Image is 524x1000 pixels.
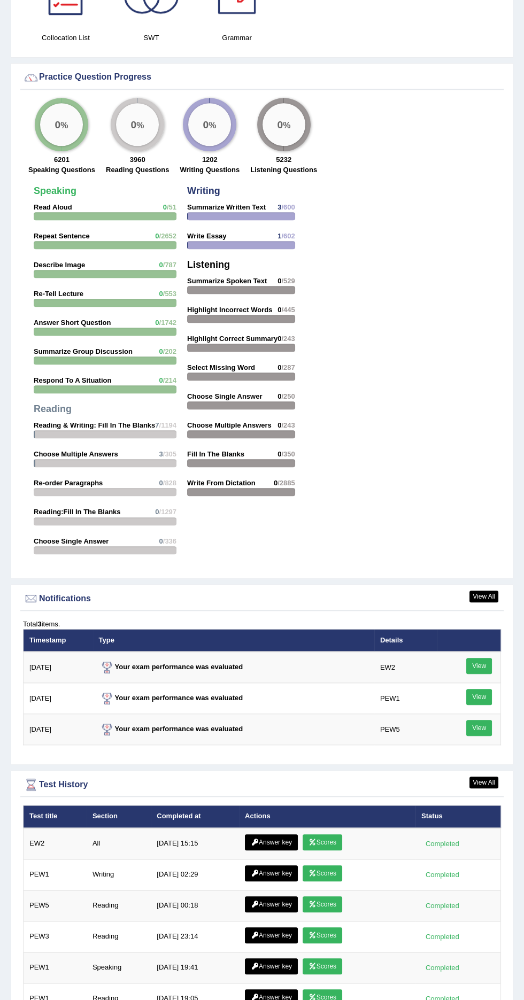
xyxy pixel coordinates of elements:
strong: Write Essay [187,232,226,240]
a: View All [469,591,498,602]
strong: Your exam performance was evaluated [99,694,243,702]
span: 0 [278,363,281,371]
td: [DATE] [24,683,93,714]
a: View [466,720,492,736]
b: 3 [37,620,41,628]
span: 0 [278,450,281,458]
strong: 3960 [130,156,145,164]
strong: Re-Tell Lecture [34,290,83,298]
strong: Reading & Writing: Fill In The Blanks [34,421,155,429]
div: Completed [421,900,463,911]
span: 3 [159,450,163,458]
span: 7 [155,421,159,429]
th: Section [87,805,151,828]
div: % [116,103,159,146]
span: /529 [281,277,295,285]
big: 0 [203,119,209,130]
div: Test History [23,777,501,793]
span: 0 [159,347,163,355]
a: Scores [303,927,342,943]
strong: Your exam performance was evaluated [99,725,243,733]
label: Writing Questions [180,165,240,175]
td: PEW1 [24,952,87,983]
big: 0 [277,119,283,130]
strong: Reading:Fill In The Blanks [34,508,121,516]
span: /51 [167,203,176,211]
strong: 5232 [276,156,291,164]
span: 0 [278,306,281,314]
a: Scores [303,958,342,974]
strong: Highlight Correct Summary [187,335,278,343]
span: /287 [281,363,295,371]
strong: Choose Multiple Answers [34,450,118,458]
td: PEW1 [374,683,437,714]
big: 0 [131,119,137,130]
label: Speaking Questions [28,165,95,175]
a: Scores [303,834,342,850]
span: /2885 [278,479,295,487]
th: Timestamp [24,629,93,652]
strong: Select Missing Word [187,363,255,371]
span: 0 [278,392,281,400]
strong: Summarize Spoken Text [187,277,267,285]
div: Practice Question Progress [23,69,501,86]
a: Scores [303,865,342,881]
div: % [188,103,231,146]
td: Writing [87,859,151,890]
span: /553 [163,290,176,298]
strong: Choose Single Answer [187,392,262,400]
strong: Answer Short Question [34,319,111,327]
span: /1194 [159,421,177,429]
span: 0 [163,203,167,211]
strong: 1202 [202,156,218,164]
label: Reading Questions [106,165,169,175]
td: PEW3 [24,921,87,952]
span: /202 [163,347,176,355]
span: 0 [278,335,281,343]
strong: Fill In The Blanks [187,450,244,458]
span: /350 [281,450,295,458]
td: [DATE] 02:29 [151,859,239,890]
a: Answer key [245,896,298,912]
strong: Choose Multiple Answers [187,421,272,429]
th: Status [415,805,500,828]
th: Actions [239,805,415,828]
td: PEW1 [24,859,87,890]
td: [DATE] 00:18 [151,890,239,921]
strong: Repeat Sentence [34,232,90,240]
span: 0 [155,319,159,327]
span: 1 [278,232,281,240]
span: /2652 [159,232,177,240]
span: 0 [159,290,163,298]
strong: Reading [34,404,72,414]
td: Reading [87,890,151,921]
a: View [466,689,492,705]
a: Answer key [245,834,298,850]
span: /250 [281,392,295,400]
strong: 6201 [54,156,70,164]
span: 0 [278,421,281,429]
span: /214 [163,376,176,384]
td: [DATE] [24,714,93,745]
span: 0 [155,508,159,516]
h4: Grammar [199,32,274,43]
span: /602 [281,232,295,240]
strong: Speaking [34,185,76,196]
strong: Highlight Incorrect Words [187,306,272,314]
span: /305 [163,450,176,458]
a: Answer key [245,865,298,881]
td: [DATE] 19:41 [151,952,239,983]
strong: Re-order Paragraphs [34,479,103,487]
strong: Choose Single Answer [34,537,109,545]
div: Notifications [23,591,501,607]
span: /1297 [159,508,177,516]
td: EW2 [24,828,87,859]
span: 0 [159,537,163,545]
h4: Collocation List [28,32,103,43]
span: /600 [281,203,295,211]
span: 0 [278,277,281,285]
span: 0 [155,232,159,240]
span: 0 [274,479,278,487]
span: /336 [163,537,176,545]
a: Scores [303,896,342,912]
